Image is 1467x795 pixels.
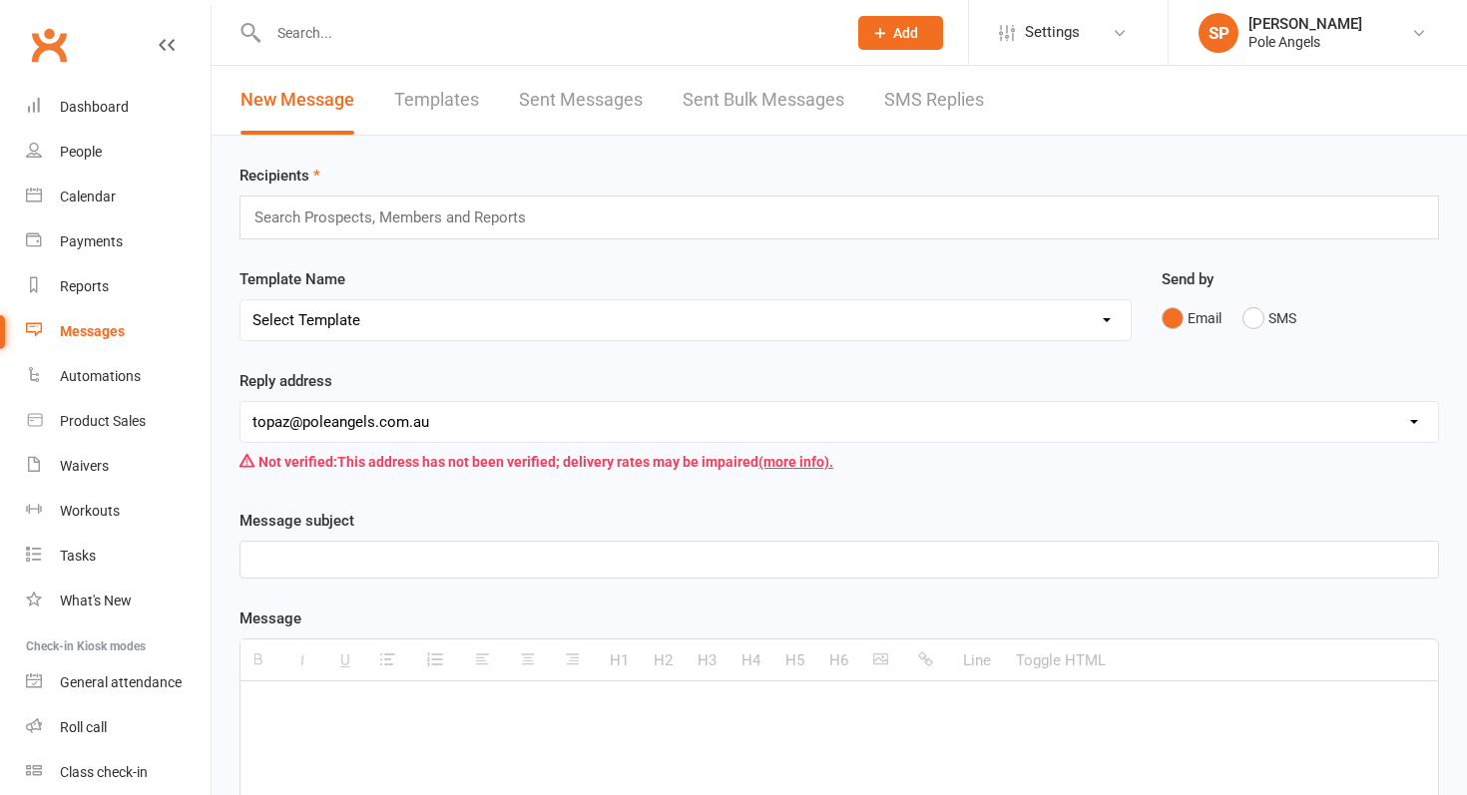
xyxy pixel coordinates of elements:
[1162,267,1214,291] label: Send by
[26,354,211,399] a: Automations
[519,66,643,135] a: Sent Messages
[240,606,301,630] label: Message
[60,278,109,294] div: Reports
[252,204,545,230] input: Search Prospects, Members and Reports
[60,458,109,474] div: Waivers
[240,509,354,533] label: Message subject
[858,16,943,50] button: Add
[26,309,211,354] a: Messages
[26,705,211,750] a: Roll call
[60,368,141,384] div: Automations
[60,674,182,690] div: General attendance
[1242,299,1296,337] button: SMS
[60,548,96,564] div: Tasks
[26,85,211,130] a: Dashboard
[1248,33,1362,51] div: Pole Angels
[240,443,1439,481] div: This address has not been verified; delivery rates may be impaired
[26,399,211,444] a: Product Sales
[394,66,479,135] a: Templates
[240,267,345,291] label: Template Name
[1025,10,1080,55] span: Settings
[26,660,211,705] a: General attendance kiosk mode
[26,264,211,309] a: Reports
[1199,13,1238,53] div: SP
[60,413,146,429] div: Product Sales
[240,369,332,393] label: Reply address
[60,189,116,204] div: Calendar
[26,130,211,175] a: People
[26,219,211,264] a: Payments
[262,19,832,47] input: Search...
[683,66,844,135] a: Sent Bulk Messages
[26,175,211,219] a: Calendar
[60,99,129,115] div: Dashboard
[240,164,320,188] label: Recipients
[60,593,132,608] div: What's New
[26,750,211,795] a: Class kiosk mode
[893,25,918,41] span: Add
[26,579,211,623] a: What's New
[26,489,211,534] a: Workouts
[1162,299,1222,337] button: Email
[24,20,74,70] a: Clubworx
[60,719,107,735] div: Roll call
[1248,15,1362,33] div: [PERSON_NAME]
[60,503,120,519] div: Workouts
[60,144,102,160] div: People
[26,534,211,579] a: Tasks
[258,454,337,470] strong: Not verified:
[884,66,984,135] a: SMS Replies
[60,233,123,249] div: Payments
[26,444,211,489] a: Waivers
[60,764,148,780] div: Class check-in
[60,323,125,339] div: Messages
[758,454,833,470] a: (more info).
[241,66,354,135] a: New Message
